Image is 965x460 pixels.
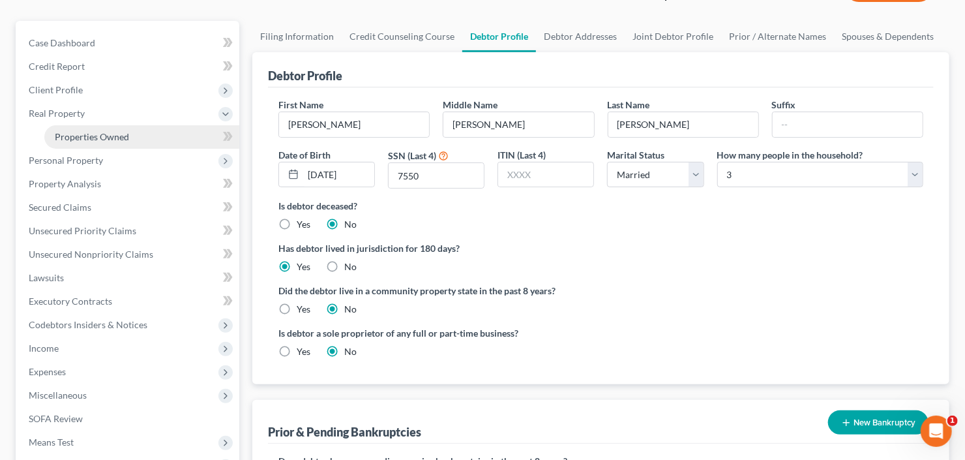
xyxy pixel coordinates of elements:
a: Unsecured Priority Claims [18,219,239,243]
input: -- [279,112,429,137]
label: Yes [297,345,310,358]
label: Yes [297,260,310,273]
input: -- [608,112,758,137]
input: XXXX [389,163,484,188]
label: Date of Birth [278,148,331,162]
label: No [344,303,357,316]
label: How many people in the household? [717,148,863,162]
a: SOFA Review [18,407,239,431]
a: Lawsuits [18,266,239,290]
span: Personal Property [29,155,103,166]
a: Filing Information [252,21,342,52]
label: Yes [297,218,310,231]
div: Debtor Profile [268,68,342,84]
input: M.I [443,112,593,137]
label: First Name [278,98,323,112]
input: XXXX [498,162,593,187]
span: Unsecured Nonpriority Claims [29,249,153,260]
button: New Bankruptcy [828,410,928,435]
a: Properties Owned [44,125,239,149]
span: Client Profile [29,84,83,95]
iframe: Intercom live chat [921,416,952,447]
span: Case Dashboard [29,37,95,48]
label: Marital Status [607,148,664,162]
label: No [344,218,357,231]
span: 1 [947,416,958,426]
label: Yes [297,303,310,316]
label: Is debtor a sole proprietor of any full or part-time business? [278,326,595,340]
span: Lawsuits [29,272,64,283]
label: No [344,260,357,273]
input: -- [773,112,923,137]
label: Suffix [772,98,796,112]
input: MM/DD/YYYY [303,162,374,187]
a: Debtor Profile [462,21,536,52]
a: Secured Claims [18,196,239,219]
label: Last Name [608,98,650,112]
span: Expenses [29,366,66,377]
div: Prior & Pending Bankruptcies [268,424,421,440]
span: Means Test [29,437,74,448]
label: SSN (Last 4) [388,149,436,162]
span: Income [29,343,59,354]
label: Is debtor deceased? [278,199,923,213]
span: Codebtors Insiders & Notices [29,319,147,330]
span: Credit Report [29,61,85,72]
span: Unsecured Priority Claims [29,225,136,236]
span: Properties Owned [55,131,129,142]
span: Executory Contracts [29,296,112,307]
a: Spouses & Dependents [834,21,942,52]
a: Property Analysis [18,172,239,196]
label: Middle Name [443,98,497,112]
a: Unsecured Nonpriority Claims [18,243,239,266]
span: Secured Claims [29,202,91,213]
label: ITIN (Last 4) [497,148,546,162]
span: SOFA Review [29,413,83,424]
span: Real Property [29,108,85,119]
label: Has debtor lived in jurisdiction for 180 days? [278,241,923,255]
a: Credit Counseling Course [342,21,462,52]
a: Case Dashboard [18,31,239,55]
a: Joint Debtor Profile [625,21,721,52]
a: Credit Report [18,55,239,78]
label: Did the debtor live in a community property state in the past 8 years? [278,284,923,298]
label: No [344,345,357,358]
span: Miscellaneous [29,390,87,401]
span: Property Analysis [29,178,101,189]
a: Debtor Addresses [536,21,625,52]
a: Executory Contracts [18,290,239,313]
a: Prior / Alternate Names [721,21,834,52]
